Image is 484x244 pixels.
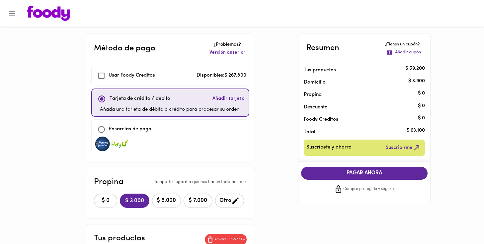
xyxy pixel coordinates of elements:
[214,237,245,242] p: Vaciar el carrito
[4,5,20,22] button: Menu
[385,48,422,57] button: Añadir cupón
[94,176,123,188] p: Propina
[304,79,326,86] p: Domicilio
[304,116,415,123] p: Foody Creditos
[208,41,247,48] p: ¿Problemas?
[109,126,151,133] p: Pasarelas de pago
[343,186,395,193] span: Compra protegida y segura.
[304,67,415,74] p: Tus productos
[154,179,247,185] p: Tu aporte llegará a quienes hacen todo posible.
[445,206,477,237] iframe: Messagebird Livechat Widget
[385,41,422,48] p: ¿Tienes un cupón?
[308,170,421,176] span: PAGAR AHORA
[125,198,144,204] span: $ 3.000
[197,72,246,80] p: Disponibles: $ 267.800
[110,95,170,103] p: Tarjeta de crédito / debito
[304,104,328,111] p: Descuento
[156,198,177,204] span: $ 5.000
[109,72,155,80] p: Usar Foody Creditos
[304,129,415,136] p: Total
[188,198,208,204] span: $ 7.000
[208,48,247,57] button: Versión anterior
[100,106,241,114] p: Añada una tarjeta de débito o crédito para procesar su orden.
[418,115,425,122] p: $ 0
[408,78,425,85] p: $ 3.900
[306,144,352,152] span: Suscríbete y ahorra
[418,90,425,97] p: $ 0
[304,91,415,98] p: Propina
[219,197,240,205] span: Otro
[152,194,181,208] button: $ 5.000
[384,142,422,153] button: Suscribirme
[306,42,339,54] p: Resumen
[112,137,128,151] img: visa
[395,49,421,56] p: Añadir cupón
[418,102,425,109] p: $ 0
[98,198,113,204] span: $ 0
[212,95,245,102] span: Añadir tarjeta
[94,42,155,54] p: Método de pago
[215,194,244,208] button: Otro
[27,6,70,21] img: logo.png
[211,92,246,106] button: Añadir tarjeta
[120,194,149,208] button: $ 3.000
[301,167,428,180] button: PAGAR AHORA
[407,127,425,134] p: $ 63.100
[209,49,245,56] span: Versión anterior
[405,65,425,72] p: $ 59.200
[184,194,212,208] button: $ 7.000
[386,144,421,152] span: Suscribirme
[94,137,111,151] img: visa
[94,194,117,208] button: $ 0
